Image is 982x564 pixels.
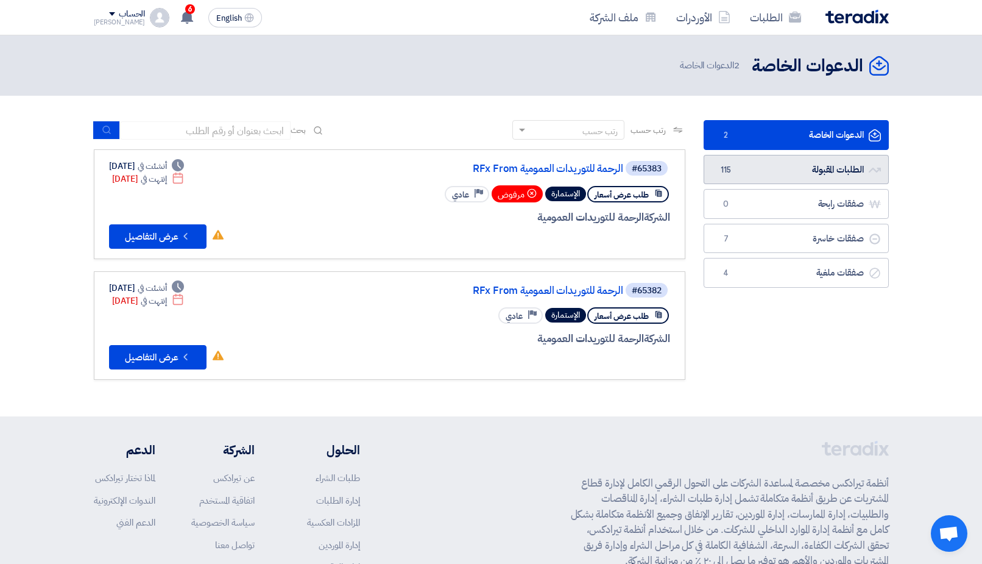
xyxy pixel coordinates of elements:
[377,210,670,226] div: الرحمة للتوريدات العمومية
[94,441,155,459] li: الدعم
[704,189,889,219] a: صفقات رابحة0
[632,287,662,295] div: #65382
[580,3,666,32] a: ملف الشركة
[119,9,145,20] div: الحساب
[94,19,146,26] div: [PERSON_NAME]
[680,59,742,73] span: الدعوات الخاصة
[215,538,255,552] a: تواصل معنا
[752,54,863,78] h2: الدعوات الخاصة
[112,173,185,185] div: [DATE]
[316,471,360,485] a: طلبات الشراء
[141,294,167,307] span: إنتهت في
[719,233,733,245] span: 7
[719,267,733,279] span: 4
[644,331,670,346] span: الشركة
[316,494,360,507] a: إدارة الطلبات
[120,121,291,140] input: ابحث بعنوان أو رقم الطلب
[380,285,623,296] a: RFx From الرحمة للتوريدات العمومية
[704,224,889,254] a: صفقات خاسرة7
[704,155,889,185] a: الطلبات المقبولة115
[666,3,740,32] a: الأوردرات
[380,163,623,174] a: RFx From الرحمة للتوريدات العمومية
[185,4,195,14] span: 6
[109,282,185,294] div: [DATE]
[216,14,242,23] span: English
[931,515,967,552] div: دردشة مفتوحة
[506,310,523,322] span: عادي
[452,189,469,201] span: عادي
[109,345,207,369] button: عرض التفاصيل
[595,189,649,201] span: طلب عرض أسعار
[740,3,811,32] a: الطلبات
[150,8,169,27] img: profile_test.png
[109,224,207,249] button: عرض التفاصيل
[138,282,167,294] span: أنشئت في
[545,187,586,201] div: الإستمارة
[138,160,167,173] span: أنشئت في
[319,538,360,552] a: إدارة الموردين
[644,210,670,225] span: الشركة
[545,308,586,323] div: الإستمارة
[291,441,360,459] li: الحلول
[734,59,740,72] span: 2
[492,185,543,202] div: مرفوض
[632,165,662,173] div: #65383
[582,125,618,138] div: رتب حسب
[719,164,733,176] span: 115
[307,516,360,529] a: المزادات العكسية
[291,124,306,137] span: بحث
[825,10,889,24] img: Teradix logo
[191,441,255,459] li: الشركة
[595,310,649,322] span: طلب عرض أسعار
[95,471,155,485] a: لماذا تختار تيرادكس
[704,120,889,150] a: الدعوات الخاصة2
[208,8,262,27] button: English
[141,173,167,185] span: إنتهت في
[719,129,733,141] span: 2
[116,516,155,529] a: الدعم الفني
[112,294,185,307] div: [DATE]
[377,331,670,347] div: الرحمة للتوريدات العمومية
[704,258,889,288] a: صفقات ملغية4
[109,160,185,173] div: [DATE]
[719,198,733,210] span: 0
[199,494,255,507] a: اتفاقية المستخدم
[631,124,665,137] span: رتب حسب
[213,471,255,485] a: عن تيرادكس
[94,494,155,507] a: الندوات الإلكترونية
[191,516,255,529] a: سياسة الخصوصية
